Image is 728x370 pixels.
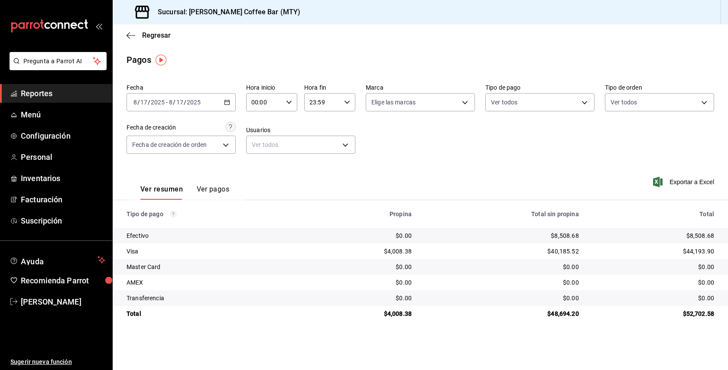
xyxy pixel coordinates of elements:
[6,63,107,72] a: Pregunta a Parrot AI
[312,247,412,256] div: $4,008.38
[491,98,517,107] span: Ver todos
[312,294,412,302] div: $0.00
[426,263,579,271] div: $0.00
[150,99,165,106] input: ----
[246,136,355,154] div: Ver todos
[21,215,105,227] span: Suscripción
[127,263,298,271] div: Master Card
[371,98,416,107] span: Elige las marcas
[23,57,93,66] span: Pregunta a Parrot AI
[426,211,579,217] div: Total sin propina
[21,130,105,142] span: Configuración
[132,140,207,149] span: Fecha de creación de orden
[156,55,166,65] img: Tooltip marker
[593,263,714,271] div: $0.00
[140,185,229,200] div: navigation tabs
[133,99,137,106] input: --
[127,211,298,217] div: Tipo de pago
[127,53,151,66] div: Pagos
[485,84,595,91] label: Tipo de pago
[611,98,637,107] span: Ver todos
[426,309,579,318] div: $48,694.20
[10,357,105,367] span: Sugerir nueva función
[176,99,184,106] input: --
[21,88,105,99] span: Reportes
[593,278,714,287] div: $0.00
[593,247,714,256] div: $44,193.90
[21,109,105,120] span: Menú
[426,247,579,256] div: $40,185.52
[655,177,714,187] button: Exportar a Excel
[137,99,140,106] span: /
[593,231,714,240] div: $8,508.68
[127,231,298,240] div: Efectivo
[366,84,475,91] label: Marca
[21,194,105,205] span: Facturación
[148,99,150,106] span: /
[312,231,412,240] div: $0.00
[127,309,298,318] div: Total
[127,247,298,256] div: Visa
[246,84,297,91] label: Hora inicio
[95,23,102,29] button: open_drawer_menu
[605,84,714,91] label: Tipo de orden
[21,151,105,163] span: Personal
[593,211,714,217] div: Total
[426,231,579,240] div: $8,508.68
[304,84,355,91] label: Hora fin
[169,99,173,106] input: --
[21,275,105,286] span: Recomienda Parrot
[140,185,183,200] button: Ver resumen
[170,211,176,217] svg: Los pagos realizados con Pay y otras terminales son montos brutos.
[184,99,186,106] span: /
[127,278,298,287] div: AMEX
[21,296,105,308] span: [PERSON_NAME]
[312,309,412,318] div: $4,008.38
[197,185,229,200] button: Ver pagos
[426,294,579,302] div: $0.00
[142,31,171,39] span: Regresar
[21,172,105,184] span: Inventarios
[127,31,171,39] button: Regresar
[151,7,300,17] h3: Sucursal: [PERSON_NAME] Coffee Bar (MTY)
[10,52,107,70] button: Pregunta a Parrot AI
[246,127,355,133] label: Usuarios
[426,278,579,287] div: $0.00
[173,99,175,106] span: /
[312,278,412,287] div: $0.00
[593,294,714,302] div: $0.00
[21,255,94,265] span: Ayuda
[166,99,168,106] span: -
[127,294,298,302] div: Transferencia
[127,123,176,132] div: Fecha de creación
[140,99,148,106] input: --
[186,99,201,106] input: ----
[312,263,412,271] div: $0.00
[127,84,236,91] label: Fecha
[593,309,714,318] div: $52,702.58
[312,211,412,217] div: Propina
